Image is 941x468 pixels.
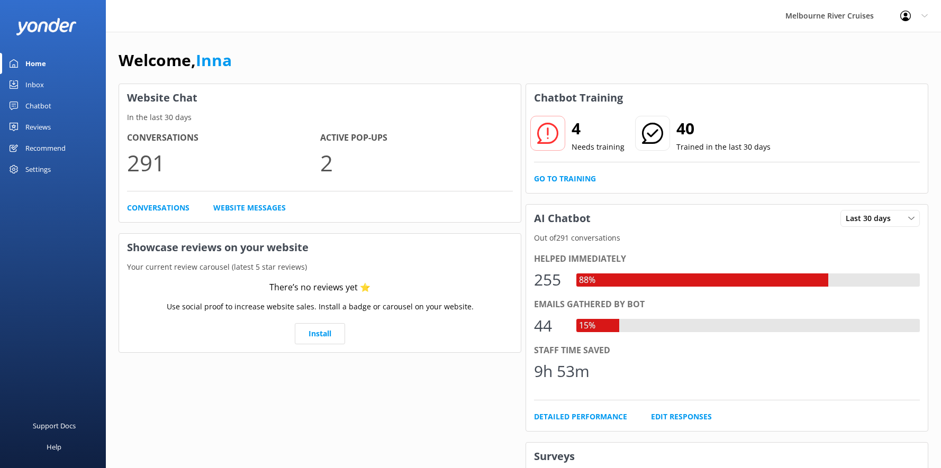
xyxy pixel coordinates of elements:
div: Inbox [25,74,44,95]
h1: Welcome, [119,48,232,73]
h3: Chatbot Training [526,84,631,112]
p: Out of 291 conversations [526,232,928,244]
h2: 4 [572,116,625,141]
div: 9h 53m [534,359,590,384]
div: 88% [576,273,598,287]
div: There’s no reviews yet ⭐ [269,281,370,295]
p: Your current review carousel (latest 5 star reviews) [119,261,521,273]
div: Support Docs [33,415,76,436]
a: Edit Responses [651,411,712,423]
p: 2 [320,145,513,180]
div: 44 [534,313,566,338]
div: Home [25,53,46,74]
div: Helped immediately [534,252,920,266]
h2: 40 [676,116,771,141]
div: Staff time saved [534,344,920,357]
div: 15% [576,319,598,333]
div: Help [47,436,61,457]
p: Needs training [572,141,625,153]
h4: Active Pop-ups [320,131,513,145]
div: Settings [25,159,51,180]
img: yonder-white-logo.png [16,18,77,35]
a: Install [295,323,345,344]
a: Detailed Performance [534,411,627,423]
div: Emails gathered by bot [534,298,920,311]
div: 255 [534,267,566,292]
a: Conversations [127,202,189,214]
h3: Website Chat [119,84,521,112]
span: Last 30 days [846,213,897,224]
div: Chatbot [25,95,51,116]
p: In the last 30 days [119,112,521,123]
p: Trained in the last 30 days [676,141,771,153]
a: Website Messages [213,202,286,214]
h4: Conversations [127,131,320,145]
h3: AI Chatbot [526,205,599,232]
a: Inna [196,49,232,71]
h3: Showcase reviews on your website [119,234,521,261]
p: 291 [127,145,320,180]
div: Recommend [25,137,66,159]
p: Use social proof to increase website sales. Install a badge or carousel on your website. [167,301,474,313]
div: Reviews [25,116,51,137]
a: Go to Training [534,173,596,185]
